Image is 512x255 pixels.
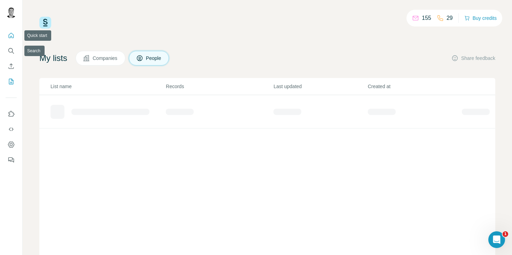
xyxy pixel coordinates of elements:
[273,83,367,90] p: Last updated
[447,14,453,22] p: 29
[6,123,17,136] button: Use Surfe API
[93,55,118,62] span: Companies
[51,83,165,90] p: List name
[368,83,461,90] p: Created at
[488,231,505,248] iframe: Intercom live chat
[503,231,508,237] span: 1
[422,14,431,22] p: 155
[6,45,17,57] button: Search
[6,7,17,18] img: Avatar
[146,55,162,62] span: People
[6,108,17,120] button: Use Surfe on LinkedIn
[39,53,67,64] h4: My lists
[166,83,273,90] p: Records
[451,55,495,62] button: Share feedback
[6,138,17,151] button: Dashboard
[6,29,17,42] button: Quick start
[6,154,17,166] button: Feedback
[464,13,497,23] button: Buy credits
[6,60,17,72] button: Enrich CSV
[39,17,51,29] img: Surfe Logo
[6,75,17,88] button: My lists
